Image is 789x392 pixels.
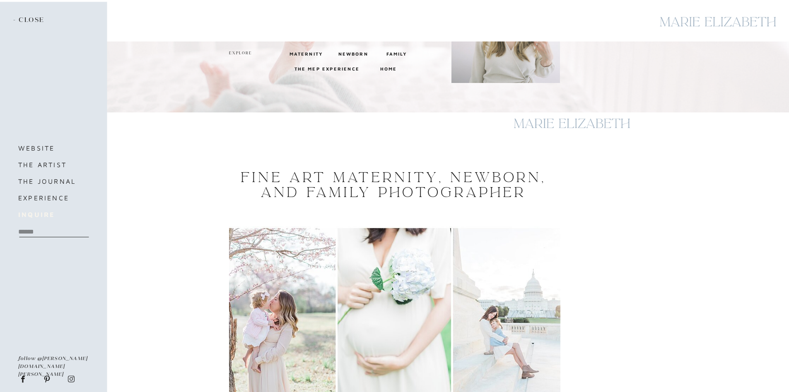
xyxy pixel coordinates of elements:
[380,65,396,72] a: home
[18,159,88,170] a: the artist
[18,354,89,369] p: follow @[PERSON_NAME][DOMAIN_NAME][PERSON_NAME]
[290,50,318,57] a: maternity
[229,50,252,57] h2: explore
[237,170,550,200] h1: Fine Art Maternity, Newborn, and Family Photographer
[231,29,335,37] a: I want my family documented...
[338,50,366,57] a: Newborn
[294,65,362,72] a: The MEP Experience
[18,209,88,220] a: inquire
[13,16,48,25] h2: - close
[18,211,55,218] font: inquire
[18,192,98,204] a: experience
[386,50,406,57] a: Family
[18,142,88,154] a: website
[18,175,88,187] a: the journal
